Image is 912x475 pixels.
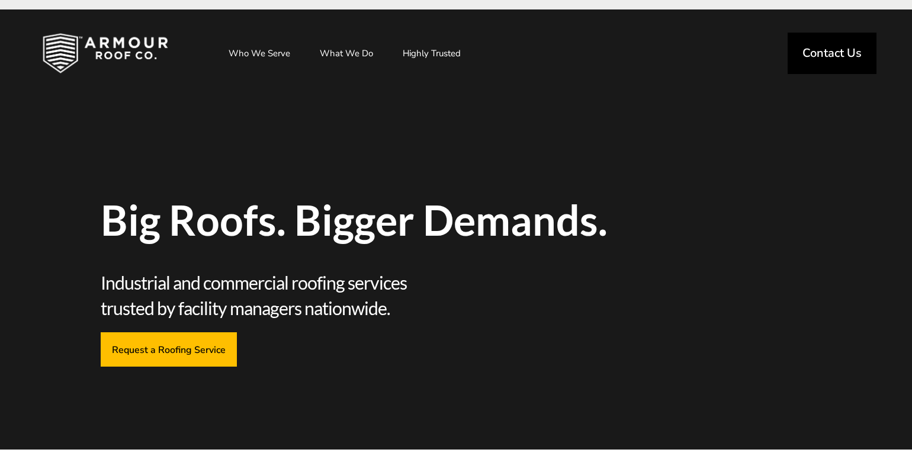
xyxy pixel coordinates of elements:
[101,199,628,240] span: Big Roofs. Bigger Demands.
[101,270,452,320] span: Industrial and commercial roofing services trusted by facility managers nationwide.
[802,47,862,59] span: Contact Us
[308,38,385,68] a: What We Do
[24,24,187,83] img: Industrial and Commercial Roofing Company | Armour Roof Co.
[112,344,226,355] span: Request a Roofing Service
[391,38,473,68] a: Highly Trusted
[217,38,302,68] a: Who We Serve
[788,33,876,74] a: Contact Us
[101,332,237,366] a: Request a Roofing Service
